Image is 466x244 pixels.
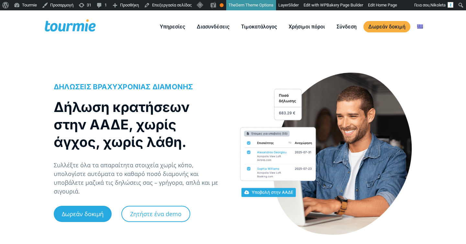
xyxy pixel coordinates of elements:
a: Ζητήστε ένα demo [121,206,190,222]
a: Δωρεάν δοκιμή [54,206,112,222]
a: Τιμοκατάλογος [236,23,282,31]
a: Σύνδεση [332,23,361,31]
h1: Δήλωση κρατήσεων στην ΑΑΔΕ, χωρίς άγχος, χωρίς λάθη. [54,98,220,151]
a: Διασυνδέσεις [192,23,234,31]
p: Συλλέξτε όλα τα απαραίτητα στοιχεία χωρίς κόπο, υπολογίστε αυτόματα το καθαρό ποσό διαμονής και υ... [54,161,226,196]
a: Υπηρεσίες [155,23,190,31]
span: Nikoleta [430,3,446,7]
a: Χρήσιμοι πόροι [284,23,330,31]
div: OK [220,3,224,7]
span: ΔΗΛΩΣΕΙΣ ΒΡΑΧΥΧΡΟΝΙΑΣ ΔΙΑΜΟΝΗΣ [54,83,193,91]
a: Δωρεάν δοκιμή [363,21,410,32]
